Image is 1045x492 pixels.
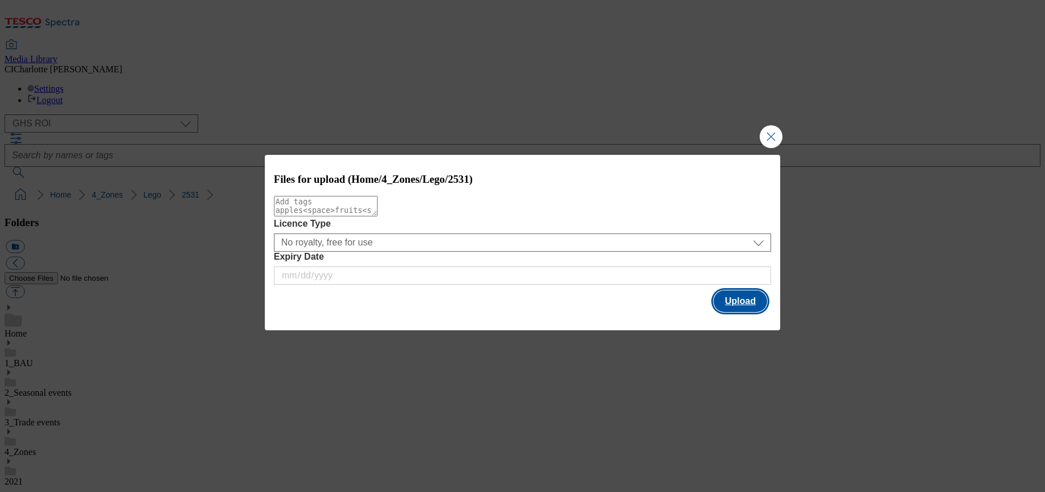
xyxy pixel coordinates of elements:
h3: Files for upload (Home/4_Zones/Lego/2531) [274,173,772,186]
label: Licence Type [274,219,772,229]
button: Upload [714,290,767,312]
div: Modal [265,155,781,331]
label: Expiry Date [274,252,772,262]
button: Close Modal [760,125,782,148]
